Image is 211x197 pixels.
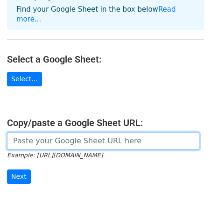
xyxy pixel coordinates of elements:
[7,117,204,128] h4: Copy/paste a Google Sheet URL:
[7,169,31,184] input: Next
[7,132,199,150] input: Paste your Google Sheet URL here
[7,54,204,65] h4: Select a Google Sheet:
[7,72,42,86] a: Select...
[164,152,211,197] iframe: Chat Widget
[16,5,176,23] a: Read more...
[16,5,195,24] p: Find your Google Sheet in the box below
[7,152,103,159] small: Example: [URL][DOMAIN_NAME]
